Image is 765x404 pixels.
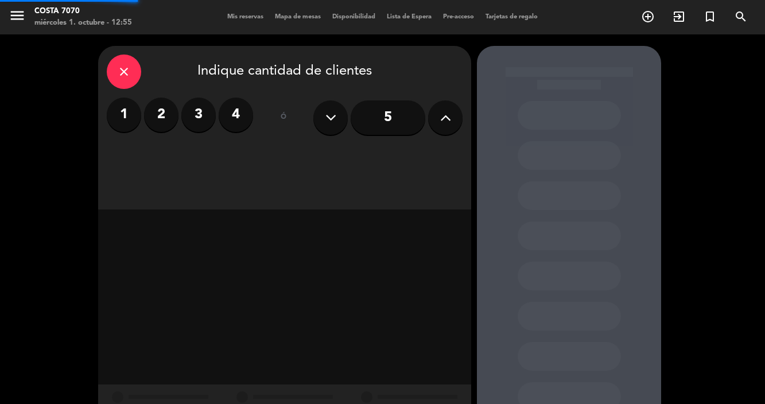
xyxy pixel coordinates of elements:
[34,17,132,29] div: miércoles 1. octubre - 12:55
[222,14,269,20] span: Mis reservas
[181,98,216,132] label: 3
[734,10,748,24] i: search
[9,7,26,28] button: menu
[641,10,655,24] i: add_circle_outline
[107,55,463,89] div: Indique cantidad de clientes
[9,7,26,24] i: menu
[144,98,178,132] label: 2
[381,14,437,20] span: Lista de Espera
[117,65,131,79] i: close
[219,98,253,132] label: 4
[269,14,327,20] span: Mapa de mesas
[327,14,381,20] span: Disponibilidad
[107,98,141,132] label: 1
[672,10,686,24] i: exit_to_app
[265,98,302,138] div: ó
[703,10,717,24] i: turned_in_not
[437,14,480,20] span: Pre-acceso
[480,14,543,20] span: Tarjetas de regalo
[34,6,132,17] div: Costa 7070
